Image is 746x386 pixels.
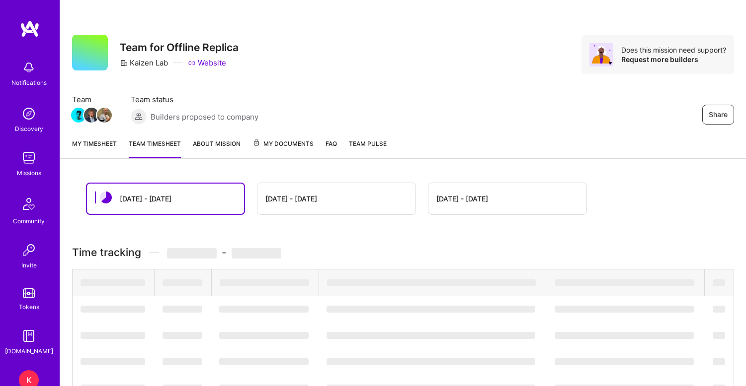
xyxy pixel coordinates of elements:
span: ‌ [163,279,202,286]
img: Team Member Avatar [84,108,99,123]
a: FAQ [326,138,337,158]
span: ‌ [220,279,309,286]
span: ‌ [81,332,145,339]
h3: Time tracking [72,246,734,258]
a: Team Member Avatar [72,107,85,124]
a: My timesheet [72,138,117,158]
span: ‌ [232,248,281,258]
span: ‌ [555,279,694,286]
span: Share [709,110,728,120]
span: ‌ [327,306,535,313]
img: Builders proposed to company [131,109,147,125]
h3: Team for Offline Replica [120,41,239,54]
span: ‌ [163,358,202,365]
span: ‌ [713,306,725,313]
span: ‌ [555,332,694,339]
i: icon CompanyGray [120,59,128,67]
a: About Mission [193,138,241,158]
a: Website [188,58,226,68]
a: Team Member Avatar [98,107,111,124]
span: ‌ [219,306,309,313]
span: ‌ [81,279,145,286]
div: Invite [21,260,37,270]
span: ‌ [713,332,725,339]
img: status icon [100,192,112,203]
div: Discovery [15,124,43,134]
span: ‌ [713,358,725,365]
span: ‌ [81,306,145,313]
img: logo [20,20,40,38]
img: Invite [19,240,39,260]
span: ‌ [327,358,535,365]
a: Team timesheet [129,138,181,158]
img: teamwork [19,148,39,168]
span: ‌ [219,332,309,339]
span: ‌ [327,332,535,339]
div: Missions [17,168,41,178]
span: ‌ [167,248,217,258]
span: - [167,246,281,258]
img: Avatar [589,43,613,66]
span: ‌ [327,279,536,286]
span: ‌ [81,358,145,365]
img: Team Member Avatar [71,108,86,123]
img: discovery [19,104,39,124]
div: [DOMAIN_NAME] [5,346,53,356]
span: Team [72,94,111,105]
a: Team Member Avatar [85,107,98,124]
span: ‌ [555,358,694,365]
a: My Documents [252,138,314,158]
img: guide book [19,326,39,346]
div: Notifications [11,77,47,88]
span: ‌ [555,306,694,313]
button: Share [702,105,734,125]
span: Team Pulse [349,140,387,147]
div: [DATE] - [DATE] [265,193,317,204]
span: Builders proposed to company [151,112,258,122]
span: Team status [131,94,258,105]
div: Request more builders [621,55,726,64]
span: My Documents [252,138,314,149]
img: Team Member Avatar [97,108,112,123]
div: [DATE] - [DATE] [436,193,488,204]
div: [DATE] - [DATE] [120,193,171,204]
img: Community [17,192,41,216]
span: ‌ [163,332,202,339]
img: tokens [23,288,35,298]
div: Does this mission need support? [621,45,726,55]
img: bell [19,58,39,77]
div: Community [13,216,45,226]
div: Kaizen Lab [120,58,168,68]
div: Tokens [19,302,39,312]
a: Team Pulse [349,138,387,158]
span: ‌ [219,358,309,365]
span: ‌ [163,306,202,313]
span: ‌ [713,279,725,286]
